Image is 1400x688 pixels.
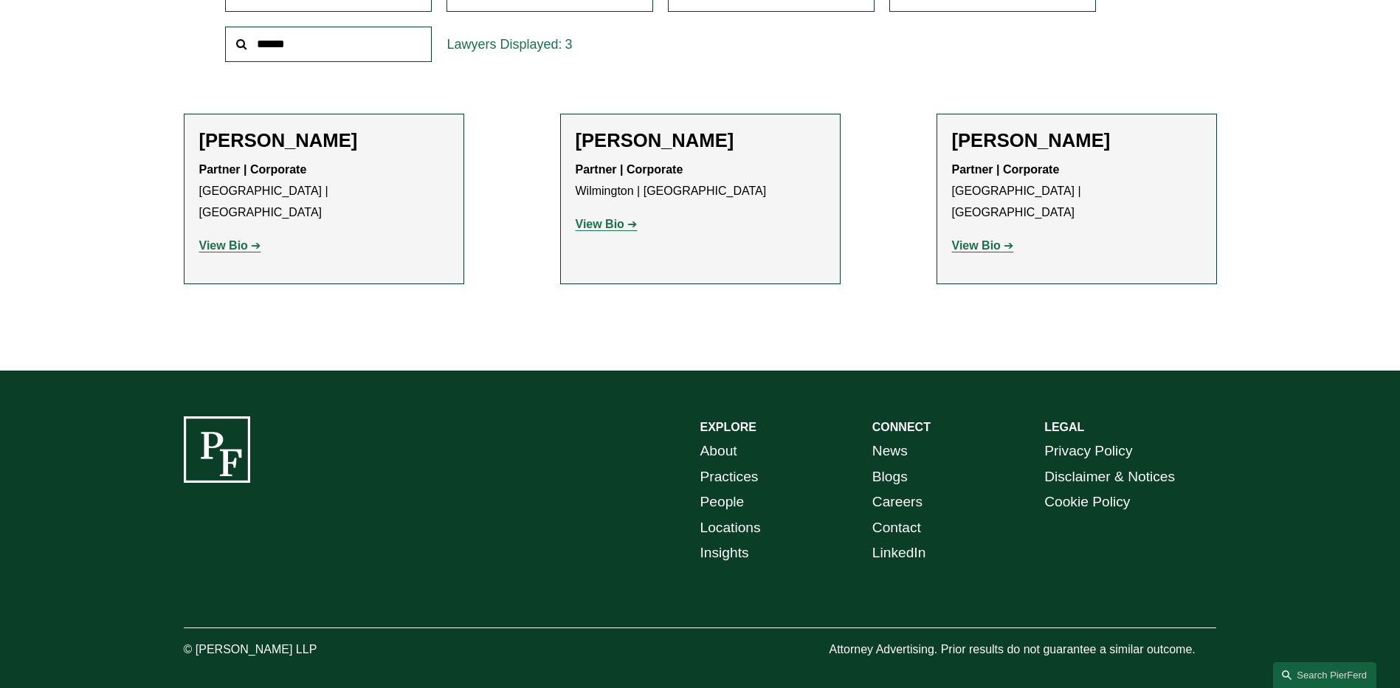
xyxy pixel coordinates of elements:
p: Attorney Advertising. Prior results do not guarantee a similar outcome. [829,639,1216,661]
strong: View Bio [199,239,248,252]
a: People [700,489,745,515]
strong: Partner | Corporate [576,163,683,176]
a: View Bio [576,218,638,230]
strong: LEGAL [1044,421,1084,433]
a: Disclaimer & Notices [1044,464,1175,490]
p: [GEOGRAPHIC_DATA] | [GEOGRAPHIC_DATA] [952,159,1201,223]
a: Locations [700,515,761,541]
strong: View Bio [576,218,624,230]
a: Blogs [872,464,908,490]
p: Wilmington | [GEOGRAPHIC_DATA] [576,159,825,202]
a: Practices [700,464,759,490]
h2: [PERSON_NAME] [199,129,449,152]
a: Insights [700,540,749,566]
p: [GEOGRAPHIC_DATA] | [GEOGRAPHIC_DATA] [199,159,449,223]
a: Careers [872,489,923,515]
strong: View Bio [952,239,1001,252]
a: About [700,438,737,464]
a: Search this site [1273,662,1376,688]
a: News [872,438,908,464]
a: View Bio [199,239,261,252]
strong: Partner | Corporate [199,163,307,176]
a: View Bio [952,239,1014,252]
strong: EXPLORE [700,421,756,433]
h2: [PERSON_NAME] [576,129,825,152]
h2: [PERSON_NAME] [952,129,1201,152]
a: LinkedIn [872,540,926,566]
a: Cookie Policy [1044,489,1130,515]
strong: CONNECT [872,421,931,433]
strong: Partner | Corporate [952,163,1060,176]
a: Contact [872,515,921,541]
span: 3 [565,37,572,52]
a: Privacy Policy [1044,438,1132,464]
p: © [PERSON_NAME] LLP [184,639,399,661]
